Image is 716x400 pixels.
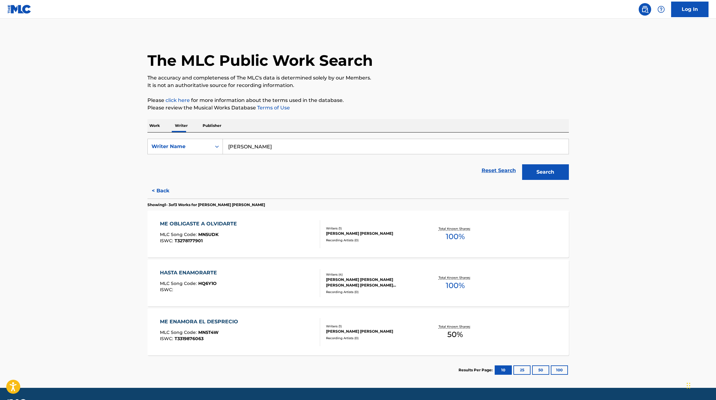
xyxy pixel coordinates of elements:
[198,232,219,237] span: MN5UDK
[326,329,420,334] div: [PERSON_NAME] [PERSON_NAME]
[147,183,185,199] button: < Back
[478,164,519,177] a: Reset Search
[439,324,472,329] p: Total Known Shares:
[495,365,512,375] button: 10
[657,6,665,13] img: help
[685,370,716,400] div: Widget de chat
[256,105,290,111] a: Terms of Use
[147,104,569,112] p: Please review the Musical Works Database
[447,329,463,340] span: 50 %
[147,82,569,89] p: It is not an authoritative source for recording information.
[7,5,31,14] img: MLC Logo
[198,330,219,335] span: MN5T4W
[198,281,217,286] span: HQ6Y1O
[532,365,549,375] button: 50
[459,367,494,373] p: Results Per Page:
[687,376,690,395] div: Arrastrar
[147,211,569,258] a: ME OBLIGASTE A OLVIDARTEMLC Song Code:MN5UDKISWC:T3278177901Writers (1)[PERSON_NAME] [PERSON_NAME...
[160,287,175,292] span: ISWC :
[551,365,568,375] button: 100
[201,119,223,132] p: Publisher
[147,51,373,70] h1: The MLC Public Work Search
[439,226,472,231] p: Total Known Shares:
[671,2,709,17] a: Log In
[522,164,569,180] button: Search
[160,238,175,243] span: ISWC :
[166,97,190,103] a: click here
[641,6,649,13] img: search
[326,226,420,231] div: Writers ( 1 )
[160,336,175,341] span: ISWC :
[147,202,265,208] p: Showing 1 - 3 of 3 Works for [PERSON_NAME] [PERSON_NAME]
[326,231,420,236] div: [PERSON_NAME] [PERSON_NAME]
[160,269,220,277] div: HASTA ENAMORARTE
[326,277,420,288] div: [PERSON_NAME] [PERSON_NAME] [PERSON_NAME] [PERSON_NAME] [PERSON_NAME] [PERSON_NAME] [PERSON_NAME]
[160,281,198,286] span: MLC Song Code :
[147,139,569,183] form: Search Form
[160,220,240,228] div: ME OBLIGASTE A OLVIDARTE
[326,272,420,277] div: Writers ( 4 )
[151,143,208,150] div: Writer Name
[147,74,569,82] p: The accuracy and completeness of The MLC's data is determined solely by our Members.
[513,365,531,375] button: 25
[446,280,465,291] span: 100 %
[160,318,241,325] div: ME ENAMORA EL DESPRECIO
[160,330,198,335] span: MLC Song Code :
[175,238,203,243] span: T3278177901
[439,275,472,280] p: Total Known Shares:
[326,324,420,329] div: Writers ( 1 )
[147,97,569,104] p: Please for more information about the terms used in the database.
[175,336,204,341] span: T3319876063
[639,3,651,16] a: Public Search
[446,231,465,242] span: 100 %
[160,232,198,237] span: MLC Song Code :
[326,336,420,340] div: Recording Artists ( 0 )
[147,309,569,355] a: ME ENAMORA EL DESPRECIOMLC Song Code:MN5T4WISWC:T3319876063Writers (1)[PERSON_NAME] [PERSON_NAME]...
[147,260,569,306] a: HASTA ENAMORARTEMLC Song Code:HQ6Y1OISWC:Writers (4)[PERSON_NAME] [PERSON_NAME] [PERSON_NAME] [PE...
[326,238,420,243] div: Recording Artists ( 0 )
[147,119,162,132] p: Work
[655,3,667,16] div: Help
[326,290,420,294] div: Recording Artists ( 0 )
[173,119,190,132] p: Writer
[685,370,716,400] iframe: Chat Widget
